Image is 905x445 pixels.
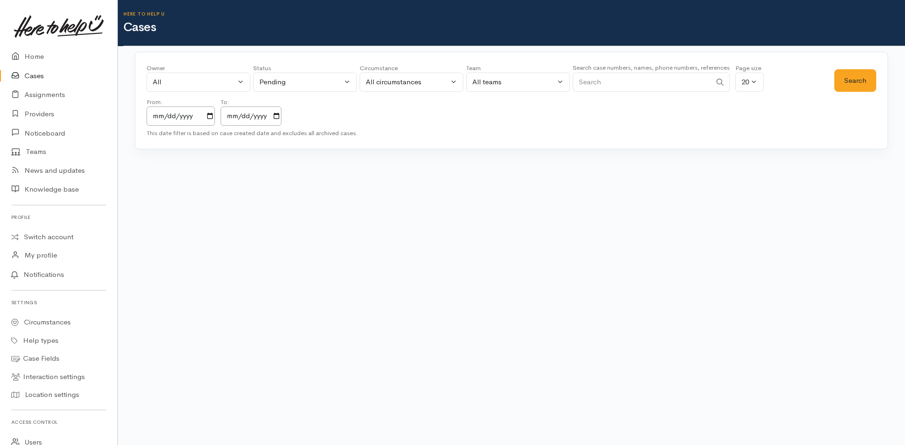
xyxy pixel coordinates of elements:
input: Search [573,73,711,92]
div: All circumstances [366,77,449,88]
h6: Here to help u [123,11,905,16]
div: Page size [735,64,764,73]
div: Team [466,64,570,73]
h6: Settings [11,296,106,309]
button: Pending [253,73,357,92]
button: 20 [735,73,764,92]
h1: Cases [123,21,905,34]
div: Status [253,64,357,73]
div: Owner [147,64,250,73]
div: All [153,77,236,88]
h6: Profile [11,211,106,224]
div: All teams [472,77,555,88]
div: From: [147,97,215,107]
button: All [147,73,250,92]
h6: Access control [11,416,106,429]
div: Circumstance [360,64,463,73]
div: 20 [741,77,749,88]
div: This date filter is based on case created date and excludes all archived cases. [147,129,876,138]
small: Search case numbers, names, phone numbers, references [573,64,730,72]
button: All circumstances [360,73,463,92]
button: Search [834,69,876,92]
button: All teams [466,73,570,92]
div: Pending [259,77,342,88]
div: To: [221,97,281,107]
